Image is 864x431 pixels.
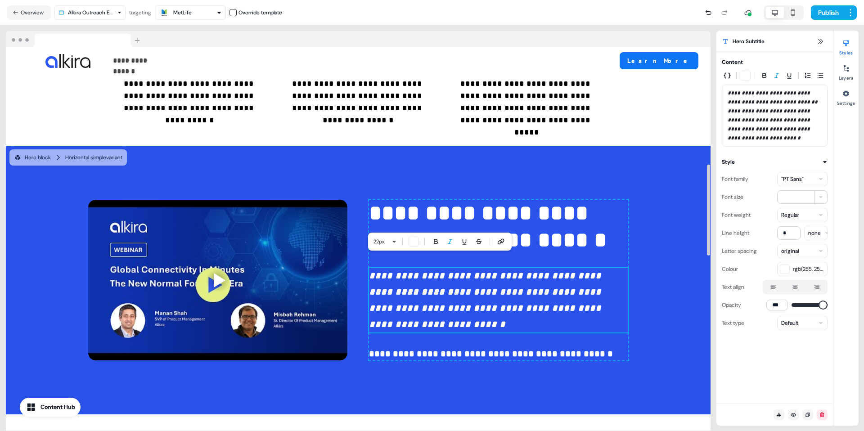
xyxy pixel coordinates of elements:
div: Line height [722,226,749,240]
div: Horizontal simple variant [65,153,122,162]
div: Font size [722,190,743,204]
div: Hero block [14,153,51,162]
img: Image [45,54,90,68]
span: rgb(255, 255, 255) [793,265,824,274]
img: Browser topbar [6,31,144,47]
div: Font weight [722,208,751,222]
div: MetLife [173,8,192,17]
button: "PT Sans" [777,172,828,186]
button: Settings [833,86,859,106]
div: Content Hub [40,403,75,412]
div: "PT Sans" [781,175,804,184]
button: Layers [833,61,859,81]
div: Letter spacing [722,244,757,258]
button: Publish [811,5,844,20]
div: targeting [129,8,151,17]
button: Style [722,157,828,166]
div: original [781,247,799,256]
button: Styles [833,36,859,56]
button: Content Hub [20,398,81,417]
div: Override template [238,8,282,17]
div: Opacity [722,298,741,312]
div: Colour [722,262,738,276]
div: Style [722,157,735,166]
span: Hero Subtitle [733,37,765,46]
button: MetLife [155,5,226,20]
span: 22 px [373,237,385,246]
button: Overview [7,5,51,20]
div: Text align [722,280,744,294]
div: Font family [722,172,748,186]
button: 22px [370,236,391,247]
div: Alkira Outreach Example [68,8,114,17]
div: Content [722,58,743,67]
button: rgb(255, 255, 255) [777,262,828,276]
div: Regular [781,211,799,220]
div: Text type [722,316,744,330]
button: Learn More [620,52,698,69]
div: none [808,229,821,238]
div: Default [781,319,798,328]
